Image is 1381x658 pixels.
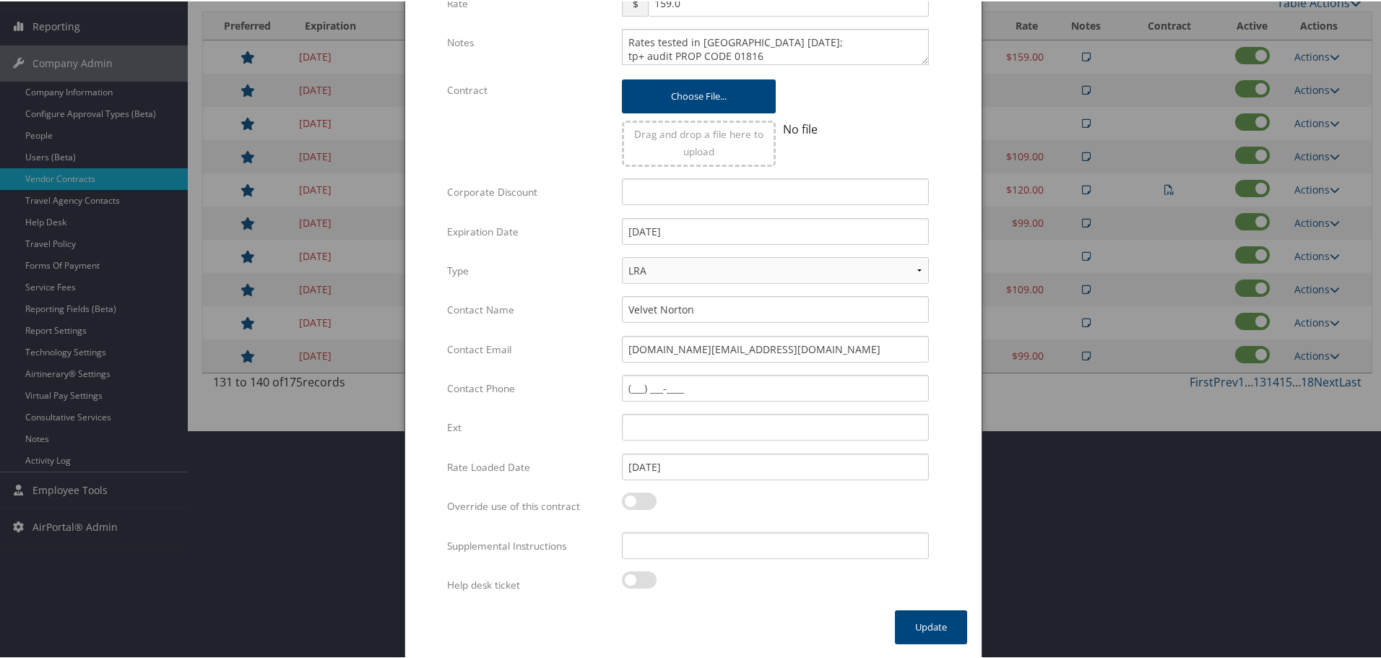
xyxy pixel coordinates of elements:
label: Supplemental Instructions [447,531,611,558]
button: Update [895,609,967,643]
label: Corporate Discount [447,177,611,204]
label: Notes [447,27,611,55]
label: Contact Email [447,334,611,362]
label: Contact Name [447,295,611,322]
label: Help desk ticket [447,570,611,597]
label: Ext [447,412,611,440]
label: Contact Phone [447,373,611,401]
label: Override use of this contract [447,491,611,519]
input: (___) ___-____ [622,373,929,400]
span: Drag and drop a file here to upload [634,126,763,157]
label: Expiration Date [447,217,611,244]
label: Contract [447,75,611,103]
label: Rate Loaded Date [447,452,611,480]
label: Type [447,256,611,283]
span: No file [783,120,818,136]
